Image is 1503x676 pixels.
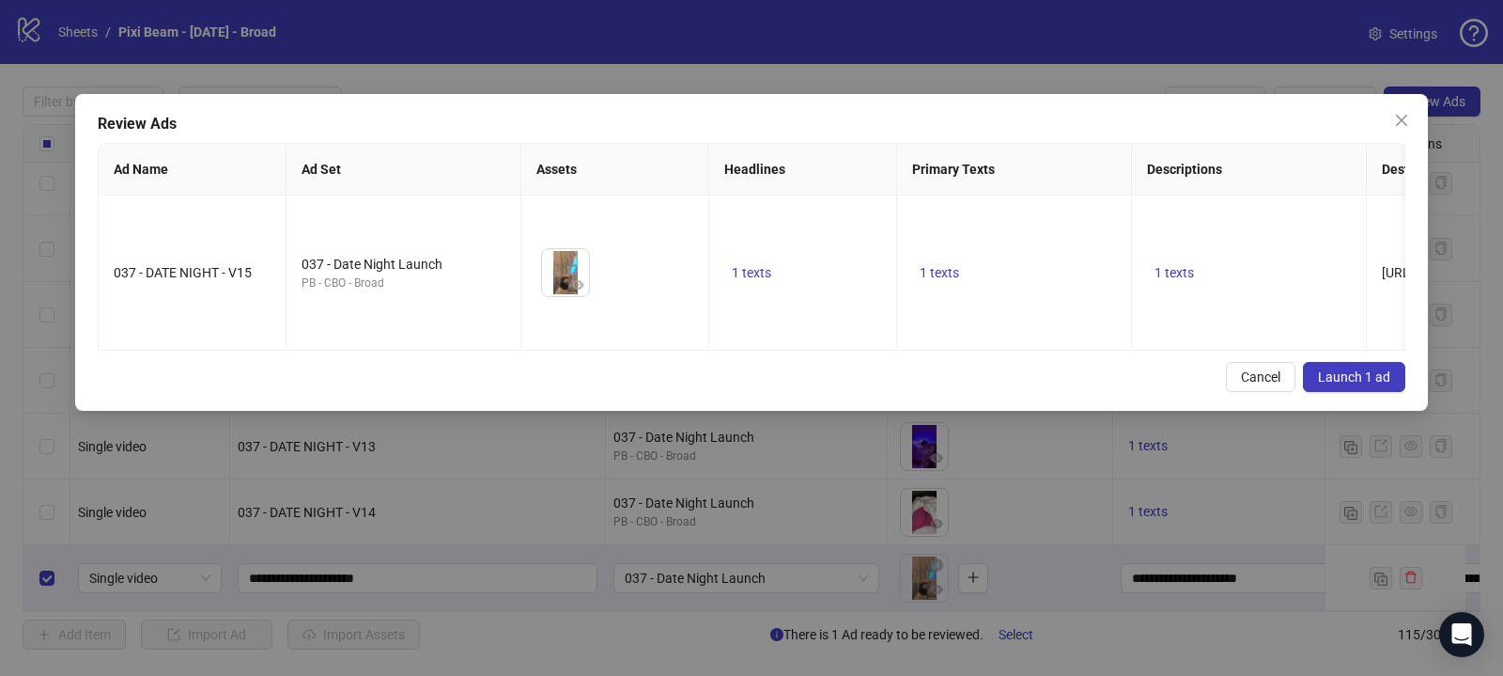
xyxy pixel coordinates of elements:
[912,261,967,284] button: 1 texts
[920,265,959,280] span: 1 texts
[1154,265,1194,280] span: 1 texts
[1241,369,1280,385] span: Cancel
[542,249,589,296] img: Asset 1
[1147,261,1201,284] button: 1 texts
[724,261,779,284] button: 1 texts
[1394,113,1409,128] span: close
[1387,105,1417,135] button: Close
[732,265,771,280] span: 1 texts
[1226,362,1295,392] button: Cancel
[521,144,709,196] th: Assets
[114,265,252,280] span: 037 - DATE NIGHT - V15
[99,144,287,196] th: Ad Name
[98,113,1405,135] div: Review Ads
[302,275,505,292] div: PB - CBO - Broad
[897,144,1132,196] th: Primary Texts
[571,278,584,291] span: eye
[1303,362,1405,392] button: Launch 1 ad
[302,254,505,275] div: 037 - Date Night Launch
[1318,369,1390,385] span: Launch 1 ad
[287,144,521,196] th: Ad Set
[1132,144,1367,196] th: Descriptions
[1439,612,1484,657] div: Open Intercom Messenger
[709,144,897,196] th: Headlines
[566,274,589,296] button: Preview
